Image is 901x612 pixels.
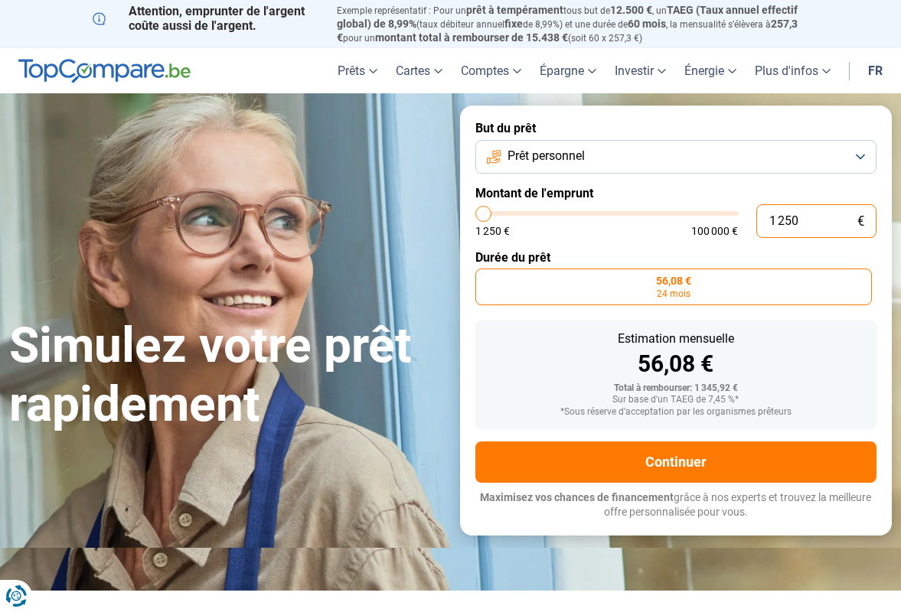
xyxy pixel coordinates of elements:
[93,4,319,33] p: Attention, emprunter de l'argent coûte aussi de l'argent.
[859,48,892,93] a: fr
[387,48,452,93] a: Cartes
[657,289,690,298] span: 24 mois
[675,48,746,93] a: Énergie
[475,121,877,135] label: But du prêt
[488,395,865,405] div: Sur base d'un TAEG de 7,45 %*
[857,215,864,228] span: €
[504,18,523,30] span: fixe
[530,48,606,93] a: Épargne
[480,491,674,503] span: Maximisez vos chances de financement
[606,48,675,93] a: Investir
[337,18,798,44] span: 257,3 €
[328,48,387,93] a: Prêts
[656,275,691,286] span: 56,08 €
[18,59,191,83] img: TopCompare
[466,4,563,16] span: prêt à tempérament
[746,48,840,93] a: Plus d'infos
[488,353,865,376] div: 56,08 €
[452,48,530,93] a: Comptes
[375,31,568,44] span: montant total à rembourser de 15.438 €
[488,407,865,418] div: *Sous réserve d'acceptation par les organismes prêteurs
[337,4,808,44] p: Exemple représentatif : Pour un tous but de , un (taux débiteur annuel de 8,99%) et une durée de ...
[508,148,585,164] span: Prêt personnel
[475,186,877,200] label: Montant de l'emprunt
[475,226,510,236] span: 1 250 €
[488,333,865,345] div: Estimation mensuelle
[691,226,738,236] span: 100 000 €
[475,250,877,265] label: Durée du prêt
[9,317,442,435] h1: Simulez votre prêt rapidement
[475,490,877,520] p: grâce à nos experts et trouvez la meilleure offre personnalisée pour vous.
[475,140,877,174] button: Prêt personnel
[475,441,877,483] button: Continuer
[488,383,865,394] div: Total à rembourser: 1 345,92 €
[628,18,666,30] span: 60 mois
[337,4,798,30] span: TAEG (Taux annuel effectif global) de 8,99%
[610,4,652,16] span: 12.500 €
